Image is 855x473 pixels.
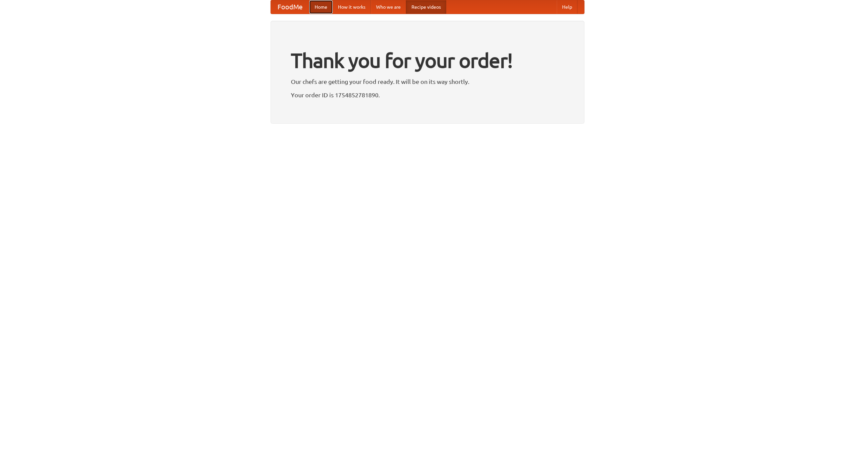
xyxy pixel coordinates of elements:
a: Who we are [371,0,406,14]
a: Recipe videos [406,0,446,14]
a: Home [309,0,333,14]
a: FoodMe [271,0,309,14]
h1: Thank you for your order! [291,44,564,77]
p: Our chefs are getting your food ready. It will be on its way shortly. [291,77,564,87]
p: Your order ID is 1754852781890. [291,90,564,100]
a: Help [557,0,577,14]
a: How it works [333,0,371,14]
